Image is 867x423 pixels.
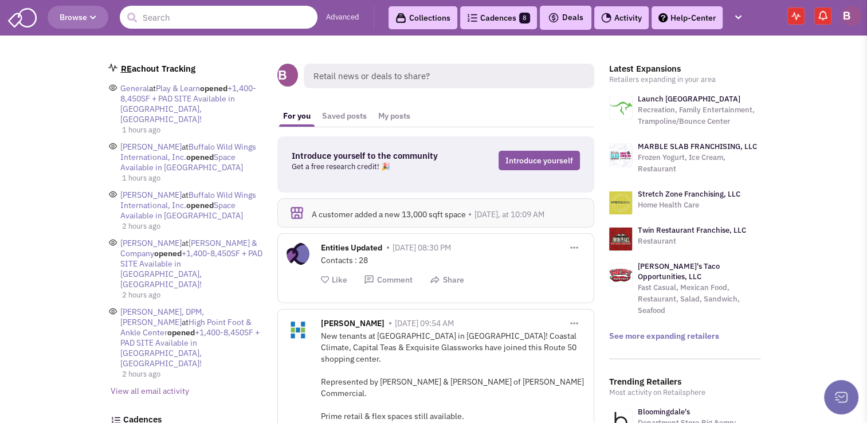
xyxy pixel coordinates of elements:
[316,105,372,127] a: Saved posts
[108,83,117,92] img: icons_eye-open.png
[120,317,252,338] span: High Point Foot & Ankle Center
[544,10,587,25] button: Deals
[200,83,227,93] span: opened
[120,83,256,124] span: +1,400-8,450SF + PAD SITE Available in [GEOGRAPHIC_DATA], [GEOGRAPHIC_DATA]!
[120,83,149,93] span: General
[332,275,347,285] span: Like
[108,238,117,247] img: icons_eye-open.png
[186,152,214,162] span: opened
[120,327,260,369] span: +1,400-8,450SF + PAD SITE Available in [GEOGRAPHIC_DATA], [GEOGRAPHIC_DATA]!
[364,275,413,285] button: Comment
[609,96,632,119] img: logo
[638,261,720,281] a: [PERSON_NAME]'s Taco Opportunities, LLC
[122,289,263,301] p: 2 hours ago
[372,105,416,127] a: My posts
[48,6,108,29] button: Browse
[460,6,537,29] a: Cadences8
[467,14,477,22] img: Cadences_logo.png
[122,124,263,136] p: 1 hours ago
[638,142,757,151] a: MARBLE SLAB FRANCHISING, LLC
[111,386,189,396] a: View all email activity
[638,199,740,211] p: Home Health Care
[638,104,760,127] p: Recreation, Family Entertainment, Trampoline/Bounce Center
[120,190,182,200] span: [PERSON_NAME]
[120,83,263,124] div: at
[395,13,406,23] img: icon-collection-lavender-black.svg
[652,6,723,29] a: Help-Center
[393,242,451,253] span: [DATE] 08:30 PM
[389,6,457,29] a: Collections
[120,248,262,289] span: +1,400-8,450SF + PAD SITE Available in [GEOGRAPHIC_DATA], [GEOGRAPHIC_DATA]!
[609,64,760,74] h3: Latest Expansions
[121,63,195,74] a: REachout Tracking
[609,264,632,287] img: logo
[474,209,544,220] span: [DATE], at 10:09 AM
[594,6,649,29] a: Activity
[108,307,117,316] img: icons_eye-open.png
[638,282,760,316] p: Fast Casual, Mexican Food, Restaurant, Salad, Sandwich, Seafood
[312,209,581,220] div: A customer added a new 13,000 sqft space
[430,275,464,285] button: Share
[120,142,263,173] div: at
[638,189,740,199] a: Stretch Zone Franchising, LLC
[120,200,243,221] span: Space Available in [GEOGRAPHIC_DATA]
[609,387,760,398] p: Most activity on Retailsphere
[154,248,182,258] span: opened
[277,105,316,127] a: For you
[108,64,117,72] img: home_email.png
[548,12,583,22] span: Deals
[658,13,668,22] img: help.png
[499,151,580,170] a: Introduce yourself
[304,64,594,88] span: Retail news or deals to share?
[167,327,195,338] span: opened
[292,151,454,161] h3: Introduce yourself to the community
[609,377,760,387] h3: Trending Retailers
[186,200,214,210] span: opened
[8,6,37,28] img: SmartAdmin
[120,238,263,289] div: at
[638,407,690,417] a: Bloomingdale's
[120,238,257,258] span: [PERSON_NAME] & Company
[156,83,200,93] span: Play & Learn
[321,242,382,256] span: Entities Updated
[609,191,632,214] img: logo
[120,238,182,248] span: [PERSON_NAME]
[120,142,182,152] span: [PERSON_NAME]
[120,152,243,173] span: Space Available in [GEOGRAPHIC_DATA]
[326,12,359,23] a: Advanced
[638,152,760,175] p: Frozen Yogurt, Ice Cream, Restaurant
[609,228,632,250] img: logo
[120,307,204,327] span: [PERSON_NAME], DPM, [PERSON_NAME]
[609,331,719,341] a: See more expanding retailers
[292,161,454,173] p: Get a free research credit! 🎉
[120,142,256,162] span: Buffalo Wild Wings International, Inc.
[60,12,96,22] span: Browse
[609,144,632,167] img: logo
[121,63,132,74] span: RE
[122,221,263,232] p: 2 hours ago
[841,6,861,26] img: Brett Michaels
[122,369,263,380] p: 2 hours ago
[108,142,117,151] img: icons_eye-open.png
[638,225,746,235] a: Twin Restaurant Franchise, LLC
[638,236,746,247] p: Restaurant
[120,6,317,29] input: Search
[108,190,117,199] img: icons_eye-open.png
[638,94,740,104] a: Launch [GEOGRAPHIC_DATA]
[321,318,385,331] span: [PERSON_NAME]
[395,318,454,328] span: [DATE] 09:54 AM
[120,307,263,369] div: at
[601,13,611,23] img: Activity.png
[120,190,263,221] div: at
[120,190,256,210] span: Buffalo Wild Wings International, Inc.
[548,11,559,25] img: icon-deals.svg
[321,254,585,266] div: Contacts : 28
[122,173,263,184] p: 1 hours ago
[609,74,760,85] p: Retailers expanding in your area
[321,275,347,285] button: Like
[519,13,530,23] span: 8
